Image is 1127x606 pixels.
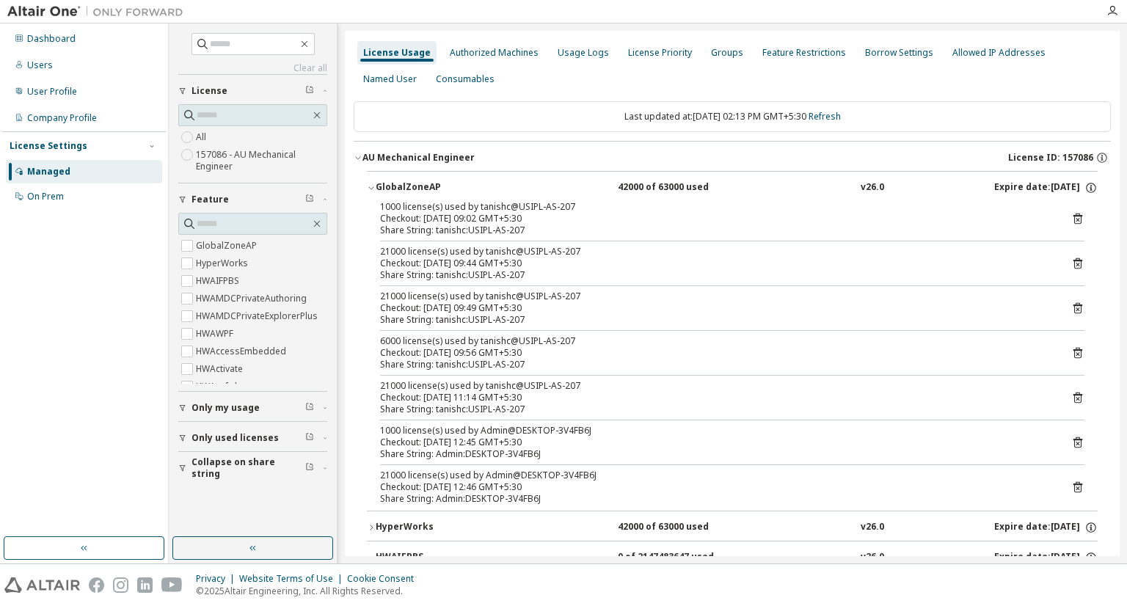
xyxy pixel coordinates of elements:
[711,47,743,59] div: Groups
[27,191,64,202] div: On Prem
[380,201,1049,213] div: 1000 license(s) used by tanishc@USIPL-AS-207
[762,47,846,59] div: Feature Restrictions
[380,481,1049,493] div: Checkout: [DATE] 12:46 GMT+5:30
[196,360,246,378] label: HWActivate
[380,359,1049,370] div: Share String: tanishc:USIPL-AS-207
[380,404,1049,415] div: Share String: tanishc:USIPL-AS-207
[178,75,327,107] button: License
[363,73,417,85] div: Named User
[178,452,327,484] button: Collapse on share string
[27,59,53,71] div: Users
[952,47,1046,59] div: Allowed IP Addresses
[376,181,508,194] div: GlobalZoneAP
[89,577,104,593] img: facebook.svg
[137,577,153,593] img: linkedin.svg
[196,343,289,360] label: HWAccessEmbedded
[192,85,227,97] span: License
[994,181,1098,194] div: Expire date: [DATE]
[196,307,321,325] label: HWAMDCPrivateExplorerPlus
[192,402,260,414] span: Only my usage
[380,246,1049,258] div: 21000 license(s) used by tanishc@USIPL-AS-207
[196,128,209,146] label: All
[380,380,1049,392] div: 21000 license(s) used by tanishc@USIPL-AS-207
[305,402,314,414] span: Clear filter
[861,521,884,534] div: v26.0
[354,142,1111,174] button: AU Mechanical EngineerLicense ID: 157086
[347,573,423,585] div: Cookie Consent
[363,47,431,59] div: License Usage
[380,224,1049,236] div: Share String: tanishc:USIPL-AS-207
[380,448,1049,460] div: Share String: Admin:DESKTOP-3V4FB6J
[994,521,1098,534] div: Expire date: [DATE]
[196,378,243,395] label: HWAcufwh
[380,302,1049,314] div: Checkout: [DATE] 09:49 GMT+5:30
[380,470,1049,481] div: 21000 license(s) used by Admin@DESKTOP-3V4FB6J
[196,255,251,272] label: HyperWorks
[27,166,70,178] div: Managed
[354,101,1111,132] div: Last updated at: [DATE] 02:13 PM GMT+5:30
[380,425,1049,437] div: 1000 license(s) used by Admin@DESKTOP-3V4FB6J
[196,585,423,597] p: © 2025 Altair Engineering, Inc. All Rights Reserved.
[809,110,841,123] a: Refresh
[376,551,508,564] div: HWAIFPBS
[305,432,314,444] span: Clear filter
[376,541,1098,574] button: HWAIFPBS0 of 2147483647 usedv26.0Expire date:[DATE]
[305,194,314,205] span: Clear filter
[196,237,260,255] label: GlobalZoneAP
[380,258,1049,269] div: Checkout: [DATE] 09:44 GMT+5:30
[618,551,750,564] div: 0 of 2147483647 used
[196,272,242,290] label: HWAIFPBS
[10,140,87,152] div: License Settings
[161,577,183,593] img: youtube.svg
[192,194,229,205] span: Feature
[380,335,1049,347] div: 6000 license(s) used by tanishc@USIPL-AS-207
[380,269,1049,281] div: Share String: tanishc:USIPL-AS-207
[305,462,314,474] span: Clear filter
[178,183,327,216] button: Feature
[1008,152,1093,164] span: License ID: 157086
[618,521,750,534] div: 42000 of 63000 used
[196,290,310,307] label: HWAMDCPrivateAuthoring
[196,573,239,585] div: Privacy
[196,325,236,343] label: HWAWPF
[192,456,305,480] span: Collapse on share string
[861,181,884,194] div: v26.0
[380,213,1049,224] div: Checkout: [DATE] 09:02 GMT+5:30
[380,392,1049,404] div: Checkout: [DATE] 11:14 GMT+5:30
[380,314,1049,326] div: Share String: tanishc:USIPL-AS-207
[27,86,77,98] div: User Profile
[380,291,1049,302] div: 21000 license(s) used by tanishc@USIPL-AS-207
[380,493,1049,505] div: Share String: Admin:DESKTOP-3V4FB6J
[558,47,609,59] div: Usage Logs
[27,33,76,45] div: Dashboard
[618,181,750,194] div: 42000 of 63000 used
[380,347,1049,359] div: Checkout: [DATE] 09:56 GMT+5:30
[367,172,1098,204] button: GlobalZoneAP42000 of 63000 usedv26.0Expire date:[DATE]
[178,62,327,74] a: Clear all
[239,573,347,585] div: Website Terms of Use
[362,152,475,164] div: AU Mechanical Engineer
[628,47,692,59] div: License Priority
[450,47,539,59] div: Authorized Machines
[861,551,884,564] div: v26.0
[376,521,508,534] div: HyperWorks
[4,577,80,593] img: altair_logo.svg
[367,511,1098,544] button: HyperWorks42000 of 63000 usedv26.0Expire date:[DATE]
[865,47,933,59] div: Borrow Settings
[305,85,314,97] span: Clear filter
[27,112,97,124] div: Company Profile
[7,4,191,19] img: Altair One
[178,392,327,424] button: Only my usage
[178,422,327,454] button: Only used licenses
[380,437,1049,448] div: Checkout: [DATE] 12:45 GMT+5:30
[196,146,327,175] label: 157086 - AU Mechanical Engineer
[192,432,279,444] span: Only used licenses
[994,551,1098,564] div: Expire date: [DATE]
[436,73,495,85] div: Consumables
[113,577,128,593] img: instagram.svg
